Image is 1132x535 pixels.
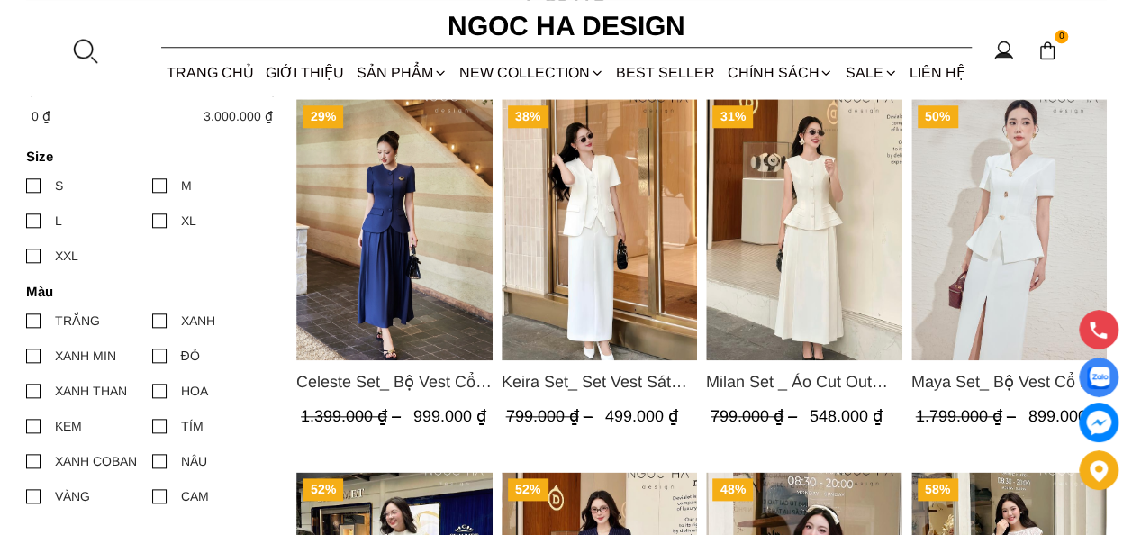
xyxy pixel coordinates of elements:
[161,49,260,96] a: TRANG CHỦ
[431,5,702,48] a: Ngoc Ha Design
[501,99,697,360] a: Product image - Keira Set_ Set Vest Sát Nách Kết Hợp Chân Váy Bút Chì Mix Áo Khoác BJ141+ A1083
[181,176,192,195] div: M
[55,246,78,266] div: XXL
[181,381,208,401] div: HOA
[706,369,902,394] span: Milan Set _ Áo Cut Out Tùng Không Tay Kết Hợp Chân Váy Xếp Ly A1080+CV139
[611,49,721,96] a: BEST SELLER
[501,369,697,394] span: Keira Set_ Set Vest Sát Nách Kết Hợp Chân Váy Bút Chì Mix Áo Khoác BJ141+ A1083
[1079,358,1118,397] a: Display image
[910,369,1107,394] a: Link to Maya Set_ Bộ Vest Cổ Bẻ Chân Váy Xẻ Màu Đen, Trắng BJ140
[55,416,82,436] div: KEM
[910,99,1107,360] img: Maya Set_ Bộ Vest Cổ Bẻ Chân Váy Xẻ Màu Đen, Trắng BJ140
[26,284,267,299] h4: Màu
[296,369,493,394] span: Celeste Set_ Bộ Vest Cổ Tròn Chân Váy Nhún Xòe Màu Xanh Bò BJ142
[604,407,677,425] span: 499.000 ₫
[296,369,493,394] a: Link to Celeste Set_ Bộ Vest Cổ Tròn Chân Váy Nhún Xòe Màu Xanh Bò BJ142
[706,99,902,360] a: Product image - Milan Set _ Áo Cut Out Tùng Không Tay Kết Hợp Chân Váy Xếp Ly A1080+CV139
[910,99,1107,360] a: Product image - Maya Set_ Bộ Vest Cổ Bẻ Chân Váy Xẻ Màu Đen, Trắng BJ140
[810,407,883,425] span: 548.000 ₫
[204,109,273,123] span: 3.000.000 ₫
[350,49,453,96] div: SẢN PHẨM
[501,369,697,394] a: Link to Keira Set_ Set Vest Sát Nách Kết Hợp Chân Váy Bút Chì Mix Áo Khoác BJ141+ A1083
[55,451,137,471] div: XANH COBAN
[915,407,1019,425] span: 1.799.000 ₫
[260,49,350,96] a: GIỚI THIỆU
[839,49,903,96] a: SALE
[453,49,610,96] a: NEW COLLECTION
[55,486,90,506] div: VÀNG
[301,407,405,425] span: 1.399.000 ₫
[55,311,100,331] div: TRẮNG
[910,369,1107,394] span: Maya Set_ Bộ Vest Cổ Bẻ Chân Váy Xẻ Màu Đen, Trắng BJ140
[55,346,116,366] div: XANH MIN
[413,407,486,425] span: 999.000 ₫
[706,369,902,394] a: Link to Milan Set _ Áo Cut Out Tùng Không Tay Kết Hợp Chân Váy Xếp Ly A1080+CV139
[55,176,63,195] div: S
[721,49,839,96] div: Chính sách
[181,451,207,471] div: NÂU
[903,49,971,96] a: LIÊN HỆ
[181,211,196,231] div: XL
[505,407,596,425] span: 799.000 ₫
[181,311,215,331] div: XANH
[55,211,62,231] div: L
[181,346,200,366] div: ĐỎ
[55,381,127,401] div: XANH THAN
[1055,30,1069,44] span: 0
[1087,367,1109,389] img: Display image
[706,99,902,360] img: Milan Set _ Áo Cut Out Tùng Không Tay Kết Hợp Chân Váy Xếp Ly A1080+CV139
[1079,403,1118,442] a: messenger
[1028,407,1100,425] span: 899.000 ₫
[181,486,209,506] div: CAM
[296,99,493,360] img: Celeste Set_ Bộ Vest Cổ Tròn Chân Váy Nhún Xòe Màu Xanh Bò BJ142
[296,99,493,360] a: Product image - Celeste Set_ Bộ Vest Cổ Tròn Chân Váy Nhún Xòe Màu Xanh Bò BJ142
[26,149,267,164] h4: Size
[32,109,50,123] span: 0 ₫
[711,407,801,425] span: 799.000 ₫
[1037,41,1057,60] img: img-CART-ICON-ksit0nf1
[501,99,697,360] img: Keira Set_ Set Vest Sát Nách Kết Hợp Chân Váy Bút Chì Mix Áo Khoác BJ141+ A1083
[181,416,204,436] div: TÍM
